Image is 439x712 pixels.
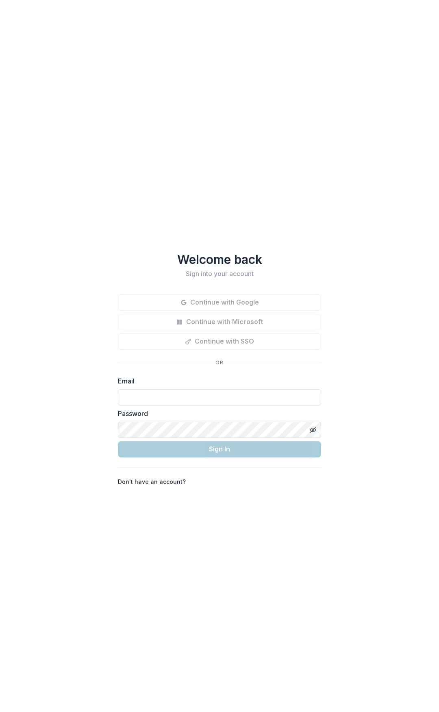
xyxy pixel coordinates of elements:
[306,423,319,436] button: Toggle password visibility
[118,333,321,350] button: Continue with SSO
[118,409,316,418] label: Password
[118,294,321,311] button: Continue with Google
[118,441,321,457] button: Sign In
[118,477,186,486] p: Don't have an account?
[118,252,321,267] h1: Welcome back
[118,376,316,386] label: Email
[118,314,321,330] button: Continue with Microsoft
[118,270,321,278] h2: Sign into your account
